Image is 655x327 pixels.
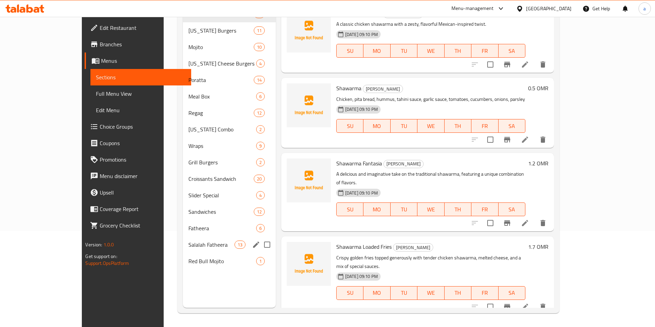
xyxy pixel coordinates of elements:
[256,257,265,265] div: items
[417,286,444,300] button: WE
[100,172,186,180] span: Menu disclaimer
[521,219,529,227] a: Edit menu item
[528,159,548,168] h6: 1.2 OMR
[643,5,646,12] span: a
[256,192,264,199] span: 4
[393,243,433,252] div: Baba Shawarma
[366,46,387,56] span: MO
[417,202,444,216] button: WE
[254,26,265,35] div: items
[96,90,186,98] span: Full Menu View
[499,286,525,300] button: SA
[336,170,525,187] p: A delicious and imaginative take on the traditional shawarma, featuring a unique combination of f...
[471,202,498,216] button: FR
[521,136,529,144] a: Edit menu item
[254,77,264,83] span: 14
[339,46,361,56] span: SU
[85,118,191,135] a: Choice Groups
[420,205,441,214] span: WE
[499,44,525,58] button: SA
[336,95,525,104] p: Chicken, pita bread, hummus, tahini sauce, garlic sauce, tomatoes, cucumbers, onions, parsley
[445,44,471,58] button: TH
[85,36,191,52] a: Branches
[336,202,363,216] button: SU
[483,57,498,72] span: Select to update
[256,159,264,166] span: 2
[183,55,276,72] div: [US_STATE] Cheese Burgers4
[521,60,529,69] a: Edit menu item
[383,160,424,168] div: Baba Shawarma
[85,252,117,261] span: Get support on:
[85,168,191,184] a: Menu disclaimer
[447,46,469,56] span: TH
[499,215,515,231] button: Branch-specific-item
[188,208,253,216] span: Sandwiches
[188,109,253,117] span: Regag
[393,288,415,298] span: TU
[336,286,363,300] button: SU
[417,44,444,58] button: WE
[526,5,571,12] div: [GEOGRAPHIC_DATA]
[188,257,256,265] span: Red Bull Mojito
[256,125,265,133] div: items
[420,288,441,298] span: WE
[287,159,331,202] img: Shawarma Fantasia
[420,121,441,131] span: WE
[471,119,498,133] button: FR
[336,254,525,271] p: Crispy golden fries topped generously with tender chicken shawarma, melted cheese, and a mix of s...
[254,209,264,215] span: 12
[85,52,191,69] a: Menus
[501,288,523,298] span: SA
[342,106,381,113] span: [DATE] 09:10 PM
[501,46,523,56] span: SA
[366,205,387,214] span: MO
[100,40,186,48] span: Branches
[254,208,265,216] div: items
[391,44,417,58] button: TU
[85,240,102,249] span: Version:
[100,155,186,164] span: Promotions
[363,44,390,58] button: MO
[342,273,381,280] span: [DATE] 09:10 PM
[188,76,253,84] span: Poratta
[85,151,191,168] a: Promotions
[188,175,253,183] span: Croissants Sandwich
[339,205,361,214] span: SU
[188,142,256,150] span: Wraps
[287,242,331,286] img: Shawarma Loaded Fries
[256,126,264,133] span: 2
[483,216,498,230] span: Select to update
[188,241,234,249] span: Salalah Fatheera
[363,286,390,300] button: MO
[254,109,265,117] div: items
[188,59,256,68] span: [US_STATE] Cheese Burgers
[445,202,471,216] button: TH
[391,202,417,216] button: TU
[499,202,525,216] button: SA
[183,253,276,269] div: Red Bull Mojito1
[183,203,276,220] div: Sandwiches12
[336,20,525,28] p: A classic chicken shawarma with a zesty, flavorful Mexican-inspired twist.
[254,43,265,51] div: items
[254,44,264,50] span: 10
[499,299,515,315] button: Branch-specific-item
[188,43,253,51] span: Mojito
[100,122,186,131] span: Choice Groups
[183,3,276,272] nav: Menu sections
[183,187,276,203] div: Slider Special4
[183,220,276,236] div: Fatheera6
[188,26,253,35] div: Hawaii Burgers
[521,303,529,311] a: Edit menu item
[393,46,415,56] span: TU
[85,259,129,268] a: Support.OpsPlatform
[447,205,469,214] span: TH
[256,258,264,265] span: 1
[100,188,186,197] span: Upsell
[256,224,265,232] div: items
[183,22,276,39] div: [US_STATE] Burgers11
[90,69,191,85] a: Sections
[256,225,264,232] span: 6
[501,205,523,214] span: SA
